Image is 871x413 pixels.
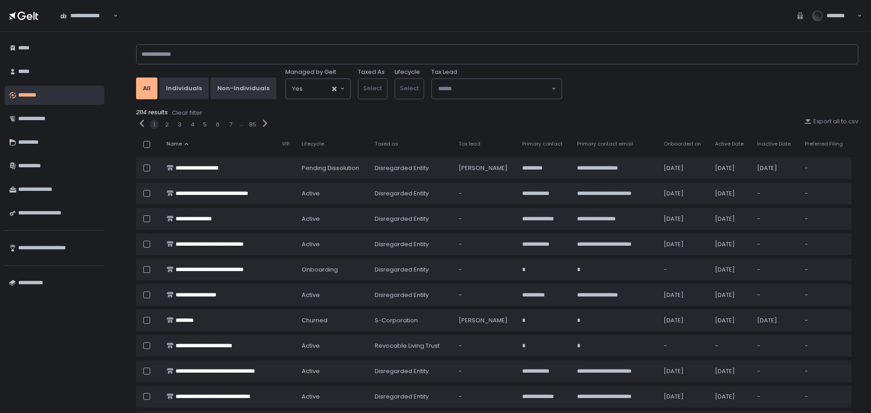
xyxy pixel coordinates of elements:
div: - [805,291,846,299]
label: Lifecycle [395,68,420,76]
span: Yes [292,84,303,93]
span: VIP [282,141,289,147]
div: [DATE] [757,164,794,172]
div: - [664,342,704,350]
div: [DATE] [715,316,746,325]
input: Search for option [112,11,113,20]
button: All [136,78,157,99]
span: Select [400,84,419,92]
div: [DATE] [664,215,704,223]
div: - [805,367,846,375]
div: - [757,393,794,401]
div: 1 [153,121,155,129]
div: Clear filter [172,109,202,117]
div: Disregarded Entity [375,393,448,401]
div: [DATE] [715,266,746,274]
div: - [459,393,512,401]
div: - [459,367,512,375]
button: 7 [229,121,232,129]
div: - [459,291,512,299]
div: [DATE] [715,393,746,401]
span: Tax Lead [431,68,457,76]
div: Disregarded Entity [375,266,448,274]
div: - [757,291,794,299]
span: Taxed as [375,141,398,147]
div: [DATE] [715,240,746,248]
div: - [459,266,512,274]
input: Search for option [438,84,551,93]
div: [DATE] [715,215,746,223]
div: - [757,342,794,350]
span: Primary contact [522,141,563,147]
div: - [757,240,794,248]
span: Onboarded on [664,141,701,147]
button: Clear Selected [332,87,337,91]
span: active [302,189,320,198]
div: - [757,367,794,375]
div: S-Corporation [375,316,448,325]
div: Search for option [432,79,562,99]
button: Non-Individuals [210,78,276,99]
span: Tax lead [459,141,480,147]
button: 5 [203,121,207,129]
div: [DATE] [664,367,704,375]
div: - [757,215,794,223]
div: [DATE] [664,164,704,172]
div: All [143,84,151,92]
input: Search for option [303,84,331,93]
div: - [805,164,846,172]
span: active [302,393,320,401]
button: 2 [165,121,169,129]
div: - [664,266,704,274]
span: Active Date [715,141,744,147]
span: Preferred Filing [805,141,843,147]
button: 3 [178,121,181,129]
button: 6 [216,121,220,129]
span: churned [302,316,328,325]
label: Taxed As [358,68,385,76]
div: [DATE] [664,240,704,248]
div: - [757,266,794,274]
button: Export all to csv [804,117,858,126]
div: - [805,342,846,350]
div: - [459,240,512,248]
button: Individuals [159,78,209,99]
div: Search for option [286,79,350,99]
div: Revocable Living Trust [375,342,448,350]
span: active [302,291,320,299]
div: [DATE] [715,189,746,198]
div: [DATE] [715,164,746,172]
div: - [715,342,746,350]
span: Inactive Date [757,141,791,147]
div: Disregarded Entity [375,291,448,299]
div: Search for option [54,6,118,25]
span: Name [166,141,182,147]
div: - [459,189,512,198]
div: Disregarded Entity [375,240,448,248]
div: - [805,266,846,274]
div: - [459,215,512,223]
span: Primary contact email [577,141,633,147]
span: Managed by Gelt [285,68,336,76]
div: - [805,393,846,401]
div: - [805,240,846,248]
span: onboarding [302,266,338,274]
button: 85 [249,121,256,129]
span: Select [363,84,382,92]
div: - [805,316,846,325]
span: active [302,342,320,350]
div: [PERSON_NAME] [459,316,512,325]
div: Disregarded Entity [375,164,448,172]
button: 4 [191,121,195,129]
span: pending Dissolution [302,164,359,172]
div: [DATE] [664,316,704,325]
button: Clear filter [171,108,203,117]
